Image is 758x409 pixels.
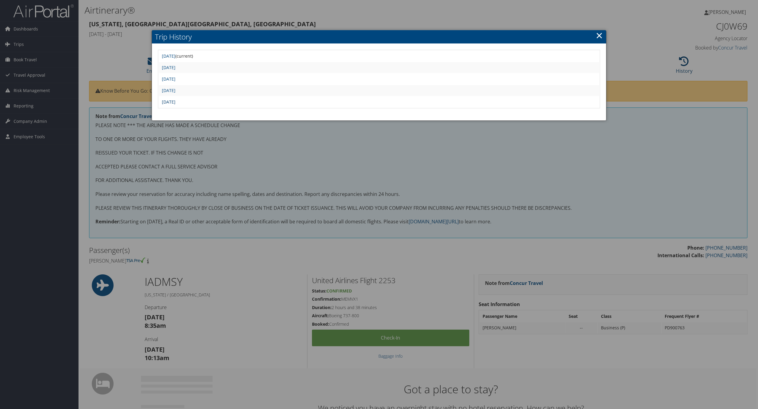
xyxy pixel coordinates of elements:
[162,88,175,93] a: [DATE]
[162,99,175,105] a: [DATE]
[162,65,175,70] a: [DATE]
[162,53,175,59] a: [DATE]
[596,29,603,41] a: ×
[159,51,599,62] td: (current)
[152,30,606,43] h2: Trip History
[162,76,175,82] a: [DATE]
